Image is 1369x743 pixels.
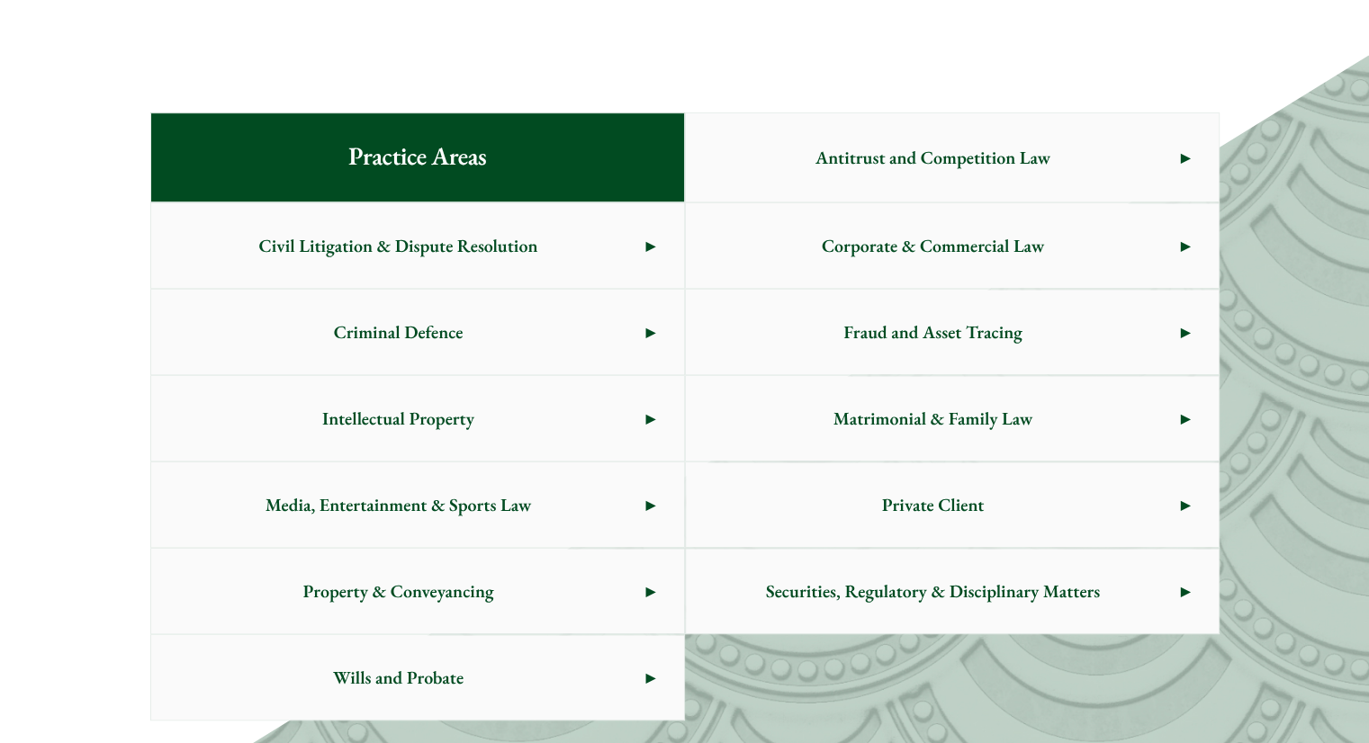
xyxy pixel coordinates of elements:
span: Property & Conveyancing [151,549,646,633]
a: Media, Entertainment & Sports Law [151,462,684,547]
span: Civil Litigation & Dispute Resolution [151,203,646,288]
a: Civil Litigation & Dispute Resolution [151,203,684,288]
span: Antitrust and Competition Law [686,115,1181,200]
a: Fraud and Asset Tracing [686,290,1219,374]
a: Securities, Regulatory & Disciplinary Matters [686,549,1219,633]
span: Corporate & Commercial Law [686,203,1181,288]
a: Intellectual Property [151,376,684,461]
a: Wills and Probate [151,635,684,720]
span: Fraud and Asset Tracing [686,290,1181,374]
a: Antitrust and Competition Law [686,113,1219,201]
span: Securities, Regulatory & Disciplinary Matters [686,549,1181,633]
a: Private Client [686,462,1219,547]
span: Media, Entertainment & Sports Law [151,462,646,547]
span: Intellectual Property [151,376,646,461]
a: Property & Conveyancing [151,549,684,633]
span: Wills and Probate [151,635,646,720]
span: Private Client [686,462,1181,547]
a: Corporate & Commercial Law [686,203,1219,288]
a: Criminal Defence [151,290,684,374]
span: Matrimonial & Family Law [686,376,1181,461]
span: Criminal Defence [151,290,646,374]
span: Practice Areas [320,113,515,201]
a: Matrimonial & Family Law [686,376,1219,461]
